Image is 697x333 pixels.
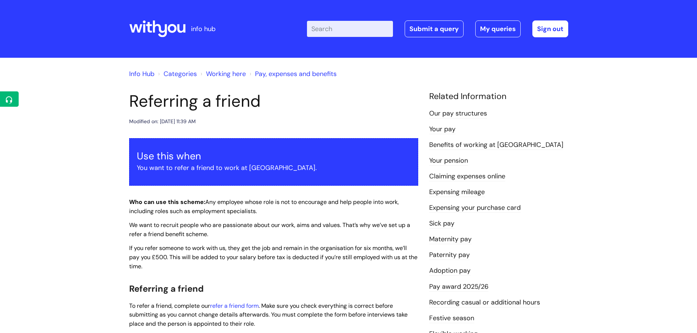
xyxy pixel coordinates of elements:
span: We want to recruit people who are passionate about our work, aims and values. That’s why we’ve se... [129,221,410,238]
a: Expensing your purchase card [429,203,521,213]
a: Recording casual or additional hours [429,298,540,307]
h4: Related Information [429,91,568,102]
a: Our pay structures [429,109,487,118]
a: Pay award 2025/26 [429,282,488,292]
a: Sign out [532,20,568,37]
input: Search [307,21,393,37]
li: Solution home [156,68,197,80]
a: Expensing mileage [429,188,485,197]
a: Submit a query [405,20,464,37]
a: Adoption pay [429,266,471,276]
strong: Who can use this scheme: [129,198,205,206]
span: If you refer someone to work with us, they get the job and remain in the organisation for six mon... [129,244,417,270]
a: Paternity pay [429,250,470,260]
a: Your pay [429,125,456,134]
span: Referring a friend [129,283,204,294]
a: refer a friend form [210,302,259,310]
a: Categories [164,69,197,78]
p: You want to refer a friend to work at [GEOGRAPHIC_DATA]. [137,162,411,174]
a: My queries [475,20,521,37]
h3: Use this when [137,150,411,162]
a: Your pension [429,156,468,166]
a: Working here [206,69,246,78]
div: Modified on: [DATE] 11:39 AM [129,117,196,126]
li: Working here [199,68,246,80]
h1: Referring a friend [129,91,418,111]
span: Any employee whose role is not to encourage and help people into work, including roles such as em... [129,198,399,215]
a: Sick pay [429,219,454,228]
a: Benefits of working at [GEOGRAPHIC_DATA] [429,140,563,150]
a: Claiming expenses online [429,172,505,181]
div: | - [307,20,568,37]
a: Maternity pay [429,235,472,244]
a: Info Hub [129,69,154,78]
span: To refer a friend, complete our . Make sure you check everything is correct before submitting as ... [129,302,408,328]
p: info hub [191,23,216,35]
a: Pay, expenses and benefits [255,69,337,78]
a: Festive season [429,314,474,323]
li: Pay, expenses and benefits [248,68,337,80]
